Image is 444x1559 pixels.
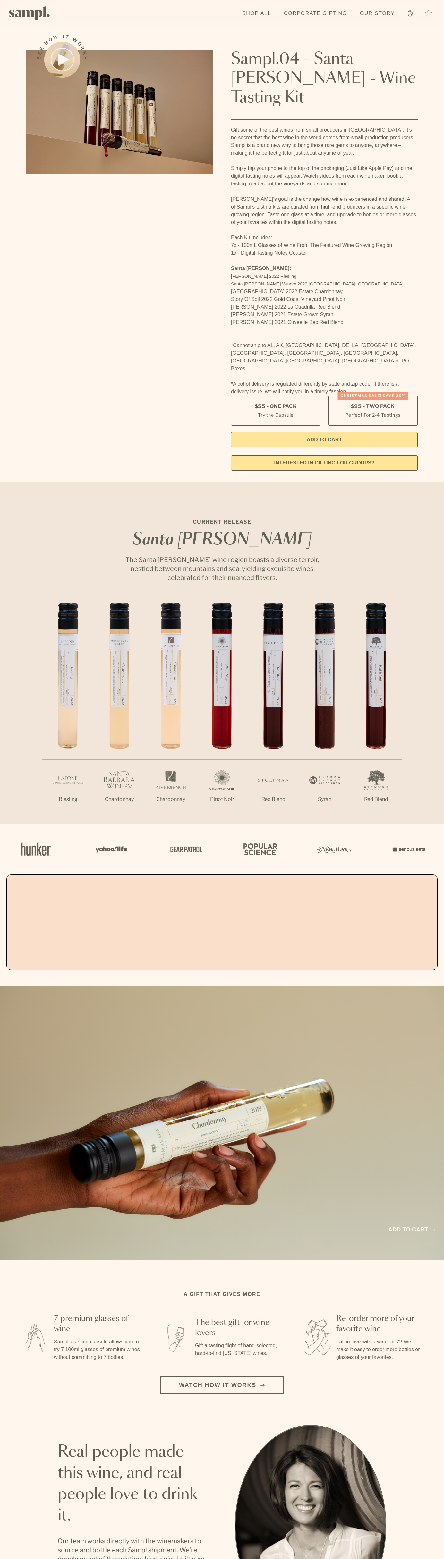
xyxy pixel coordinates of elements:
li: 1 / 7 [42,603,94,824]
em: Santa [PERSON_NAME] [132,532,312,548]
p: Chardonnay [145,796,196,803]
small: Try the Capsule [258,412,294,418]
img: Artboard_3_0b291449-6e8c-4d07-b2c2-3f3601a19cd1_x450.png [314,835,353,863]
p: Red Blend [248,796,299,803]
p: CURRENT RELEASE [119,518,325,526]
h2: A gift that gives more [184,1291,260,1298]
button: See how it works [44,42,80,78]
div: Gift some of the best wines from small producers in [GEOGRAPHIC_DATA]. It’s no secret that the be... [231,126,418,396]
h3: The best gift for wine lovers [195,1317,282,1338]
a: Shop All [239,6,274,21]
li: [PERSON_NAME] 2021 Cuvee le Bec Red Blend [231,319,418,326]
li: [PERSON_NAME] 2021 Estate Grown Syrah [231,311,418,319]
img: Artboard_4_28b4d326-c26e-48f9-9c80-911f17d6414e_x450.png [240,835,278,863]
span: $95 - Two Pack [351,403,395,410]
a: interested in gifting for groups? [231,455,418,471]
img: Artboard_6_04f9a106-072f-468a-bdd7-f11783b05722_x450.png [91,835,130,863]
span: [GEOGRAPHIC_DATA], [GEOGRAPHIC_DATA] [286,358,396,363]
img: Sampl.04 - Santa Barbara - Wine Tasting Kit [26,50,213,174]
p: Fall in love with a wine, or 7? We make it easy to order more bottles or glasses of your favorites. [336,1338,423,1361]
img: Artboard_7_5b34974b-f019-449e-91fb-745f8d0877ee_x450.png [389,835,427,863]
span: Santa [PERSON_NAME] Winery 2022 [GEOGRAPHIC_DATA] [GEOGRAPHIC_DATA] [231,281,403,286]
a: Corporate Gifting [281,6,350,21]
p: Sampl's tasting capsule allows you to try 7 100ml glasses of premium wines without committing to ... [54,1338,141,1361]
p: Pinot Noir [196,796,248,803]
h3: Re-order more of your favorite wine [336,1314,423,1334]
img: Artboard_1_c8cd28af-0030-4af1-819c-248e302c7f06_x450.png [17,835,55,863]
li: Story Of Soil 2022 Gold Coast Vineyard Pinot Noir [231,295,418,303]
li: 4 / 7 [196,603,248,824]
p: Gift a tasting flight of hand-selected, hard-to-find [US_STATE] wines. [195,1342,282,1357]
small: Perfect For 2-4 Tastings [345,412,400,418]
a: Add to cart [388,1225,435,1234]
li: 3 / 7 [145,603,196,824]
p: Syrah [299,796,350,803]
p: Riesling [42,796,94,803]
span: , [285,358,286,363]
h3: 7 premium glasses of wine [54,1314,141,1334]
a: Our Story [357,6,398,21]
li: 2 / 7 [94,603,145,824]
button: Watch how it works [160,1376,284,1394]
li: 7 / 7 [350,603,402,824]
h1: Sampl.04 - Santa [PERSON_NAME] - Wine Tasting Kit [231,50,418,107]
strong: Santa [PERSON_NAME]: [231,266,291,271]
div: Christmas SALE! Save 20% [338,392,408,400]
li: 5 / 7 [248,603,299,824]
h2: Real people made this wine, and real people love to drink it. [58,1442,209,1526]
img: Sampl logo [9,6,50,20]
button: Add to Cart [231,432,418,447]
li: [PERSON_NAME] 2022 La Cuadrilla Red Blend [231,303,418,311]
p: Red Blend [350,796,402,803]
p: The Santa [PERSON_NAME] wine region boasts a diverse terroir, nestled between mountains and sea, ... [119,555,325,582]
li: 6 / 7 [299,603,350,824]
span: $55 - One Pack [255,403,297,410]
img: Artboard_5_7fdae55a-36fd-43f7-8bfd-f74a06a2878e_x450.png [166,835,204,863]
li: [GEOGRAPHIC_DATA] 2022 Estate Chardonnay [231,288,418,295]
span: [PERSON_NAME] 2022 Riesling [231,274,296,279]
p: Chardonnay [94,796,145,803]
